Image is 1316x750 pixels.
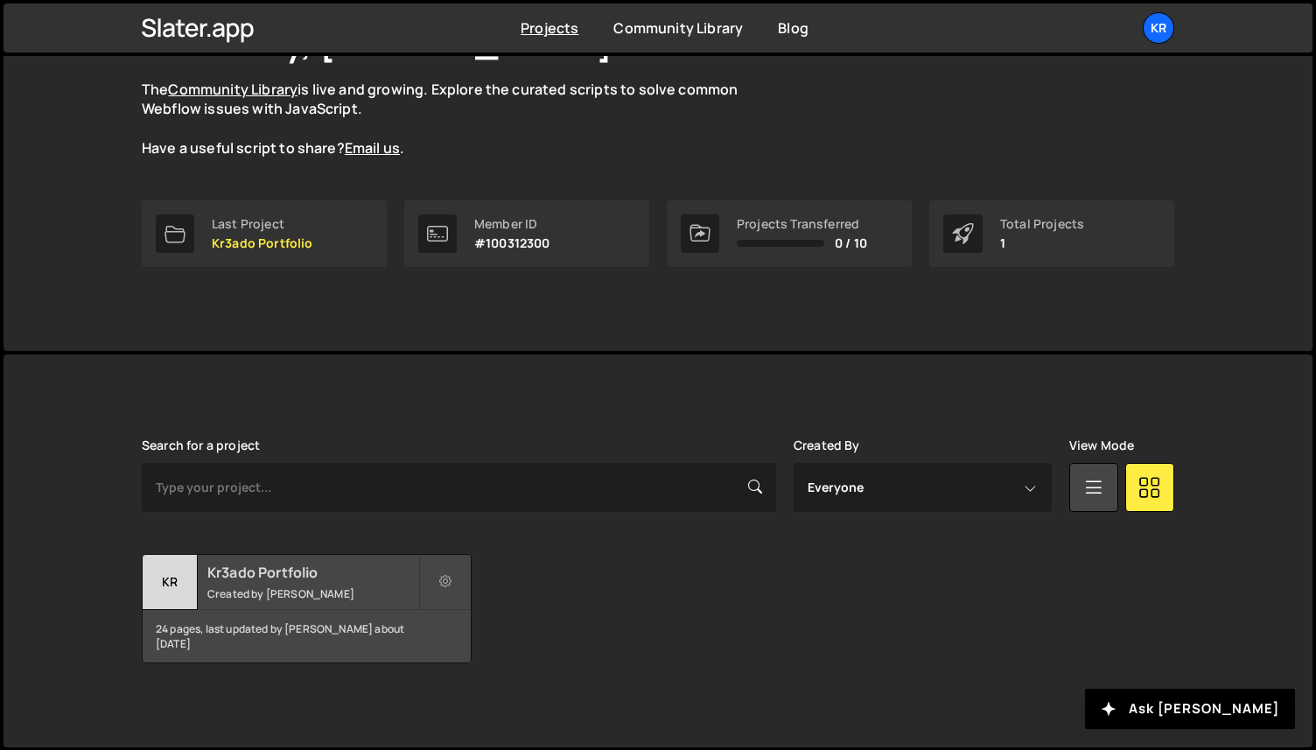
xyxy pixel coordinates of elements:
small: Created by [PERSON_NAME] [207,586,418,601]
div: 24 pages, last updated by [PERSON_NAME] about [DATE] [143,610,471,662]
p: The is live and growing. Explore the curated scripts to solve common Webflow issues with JavaScri... [142,80,772,158]
p: #100312300 [474,236,550,250]
a: Projects [521,18,578,38]
a: Community Library [168,80,297,99]
div: Last Project [212,217,313,231]
span: 0 / 10 [835,236,867,250]
a: Last Project Kr3ado Portfolio [142,200,387,267]
div: Member ID [474,217,550,231]
h2: Kr3ado Portfolio [207,563,418,582]
button: Ask [PERSON_NAME] [1085,689,1295,729]
a: Email us [345,138,400,158]
label: Created By [794,438,860,452]
a: Community Library [613,18,743,38]
label: Search for a project [142,438,260,452]
label: View Mode [1069,438,1134,452]
div: Projects Transferred [737,217,867,231]
div: Kr [143,555,198,610]
p: Kr3ado Portfolio [212,236,313,250]
div: Total Projects [1000,217,1084,231]
p: 1 [1000,236,1084,250]
a: Kr Kr3ado Portfolio Created by [PERSON_NAME] 24 pages, last updated by [PERSON_NAME] about [DATE] [142,554,472,663]
a: Blog [778,18,808,38]
input: Type your project... [142,463,776,512]
a: kr [1143,12,1174,44]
